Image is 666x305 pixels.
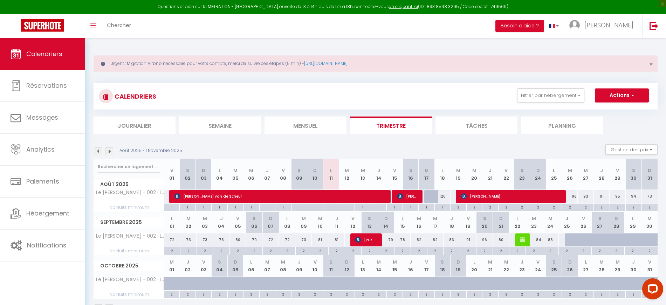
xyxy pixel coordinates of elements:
div: 2 [312,247,328,254]
abbr: J [489,167,492,174]
th: 21 [482,159,498,190]
div: 95 [610,190,625,203]
th: 23 [514,159,530,190]
th: 12 [339,255,355,277]
abbr: M [456,167,460,174]
li: Trimestre [350,117,432,134]
div: 2 [642,204,658,210]
th: 05 [229,212,246,233]
abbr: M [318,215,322,222]
div: 78 [394,233,411,246]
th: 18 [434,255,450,277]
div: 81 [312,233,328,246]
th: 13 [355,159,371,190]
div: 1 [435,204,450,210]
div: 2 [362,247,378,254]
th: 18 [434,159,450,190]
div: 2 [610,204,625,210]
abbr: V [314,259,317,265]
abbr: V [504,167,508,174]
th: 06 [246,212,262,233]
th: 31 [641,159,658,190]
abbr: M [186,215,191,222]
abbr: M [233,167,238,174]
div: 2 [482,204,498,210]
div: 2 [427,247,444,254]
th: 19 [451,255,466,277]
li: Mensuel [265,117,346,134]
abbr: L [553,167,555,174]
div: 2 [592,247,608,254]
th: 01 [164,212,180,233]
th: 28 [594,159,610,190]
abbr: D [313,167,317,174]
div: 94 [626,190,641,203]
abbr: S [409,167,412,174]
abbr: M [568,167,572,174]
span: [PERSON_NAME] [584,21,633,29]
li: Journalier [94,117,176,134]
abbr: D [614,215,618,222]
div: 2 [180,247,197,254]
span: Nb Nuits minimum [94,247,164,255]
abbr: M [302,215,306,222]
abbr: L [219,167,221,174]
div: 2 [575,247,591,254]
th: 25 [546,255,562,277]
th: 03 [195,159,211,190]
li: Semaine [179,117,261,134]
abbr: J [298,259,301,265]
th: 19 [451,159,466,190]
div: 2 [329,247,345,254]
span: Refresco Morence [520,233,525,246]
div: 2 [509,247,526,254]
div: 2 [625,247,641,254]
th: 09 [291,159,307,190]
button: Gestion des prix [605,144,658,155]
div: 79 [378,233,394,246]
th: 11 [328,212,345,233]
th: 16 [403,159,418,190]
th: 02 [180,212,197,233]
abbr: V [170,167,173,174]
div: 1 [339,204,355,210]
span: [PERSON_NAME] [355,233,376,246]
div: 80 [493,233,509,246]
th: 06 [243,159,259,190]
abbr: L [250,259,252,265]
li: Tâches [435,117,517,134]
th: 21 [493,212,509,233]
th: 03 [197,212,213,233]
span: Messages [26,113,58,122]
abbr: V [393,167,396,174]
div: 2 [411,247,427,254]
th: 01 [164,255,180,277]
th: 23 [526,212,542,233]
abbr: J [186,259,189,265]
th: 12 [339,159,355,190]
div: 2 [164,247,180,254]
th: 21 [482,255,498,277]
abbr: D [384,215,388,222]
div: 83 [542,233,559,246]
div: 1 [403,204,418,210]
abbr: M [532,215,536,222]
div: 1 [260,204,275,210]
span: Le [PERSON_NAME] - 002 · Le [PERSON_NAME]Hotel - appartement avec [PERSON_NAME] [95,233,165,239]
div: 2 [559,247,575,254]
abbr: M [345,167,349,174]
button: Close [649,61,653,67]
div: 80 [229,233,246,246]
abbr: S [329,259,332,265]
div: 2 [378,247,394,254]
th: 22 [509,212,526,233]
div: 1 [323,204,339,210]
th: 26 [562,255,578,277]
a: [URL][DOMAIN_NAME] [304,60,348,66]
abbr: D [345,259,349,265]
span: Août 2025 [94,179,164,190]
th: 30 [626,255,641,277]
div: 84 [526,233,542,246]
th: 10 [307,255,323,277]
div: 2 [345,247,361,254]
